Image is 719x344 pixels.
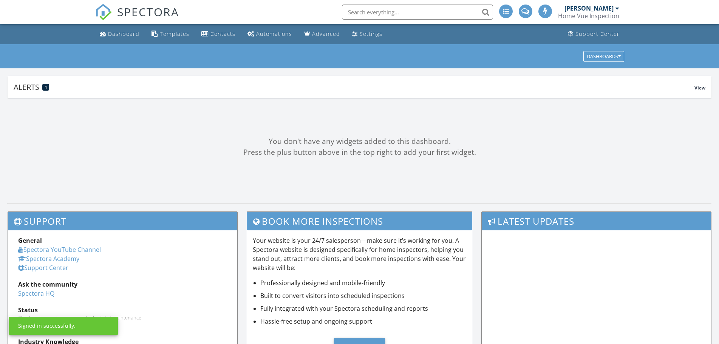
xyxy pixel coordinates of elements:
[198,27,238,41] a: Contacts
[342,5,493,20] input: Search everything...
[247,212,472,230] h3: Book More Inspections
[565,27,623,41] a: Support Center
[95,4,112,20] img: The Best Home Inspection Software - Spectora
[583,51,624,62] button: Dashboards
[97,27,142,41] a: Dashboard
[14,82,694,92] div: Alerts
[349,27,385,41] a: Settings
[18,289,54,298] a: Spectora HQ
[18,315,227,321] div: Check system performance and scheduled maintenance.
[575,30,620,37] div: Support Center
[301,27,343,41] a: Advanced
[18,322,76,330] div: Signed in successfully.
[694,85,705,91] span: View
[558,12,619,20] div: Home Vue Inspection
[587,54,621,59] div: Dashboards
[244,27,295,41] a: Automations (Advanced)
[8,136,711,147] div: You don't have any widgets added to this dashboard.
[18,305,227,315] div: Status
[564,5,614,12] div: [PERSON_NAME]
[256,30,292,37] div: Automations
[312,30,340,37] div: Advanced
[8,212,237,230] h3: Support
[148,27,192,41] a: Templates
[8,147,711,158] div: Press the plus button above in the top right to add your first widget.
[482,212,711,230] h3: Latest Updates
[260,304,466,313] li: Fully integrated with your Spectora scheduling and reports
[253,236,466,272] p: Your website is your 24/7 salesperson—make sure it’s working for you. A Spectora website is desig...
[18,236,42,245] strong: General
[18,264,68,272] a: Support Center
[18,245,101,254] a: Spectora YouTube Channel
[18,255,79,263] a: Spectora Academy
[95,10,179,26] a: SPECTORA
[117,4,179,20] span: SPECTORA
[108,30,139,37] div: Dashboard
[18,280,227,289] div: Ask the community
[360,30,382,37] div: Settings
[260,278,466,287] li: Professionally designed and mobile-friendly
[160,30,189,37] div: Templates
[210,30,235,37] div: Contacts
[260,291,466,300] li: Built to convert visitors into scheduled inspections
[45,85,47,90] span: 1
[260,317,466,326] li: Hassle-free setup and ongoing support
